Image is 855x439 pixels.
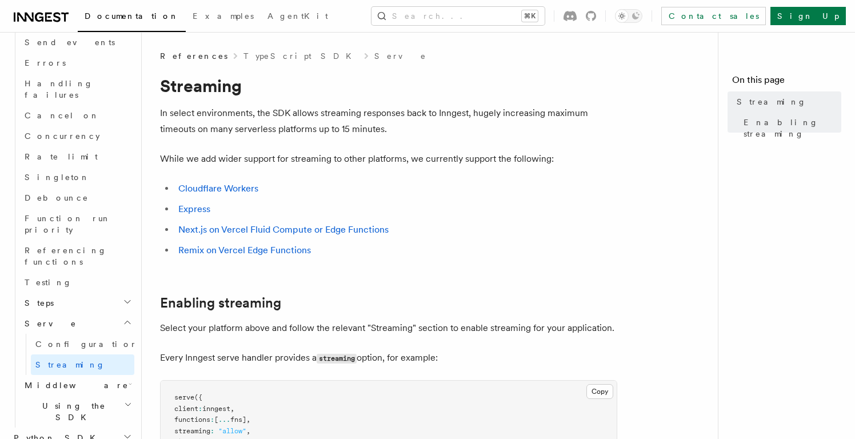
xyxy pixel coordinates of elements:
[739,112,841,144] a: Enabling streaming
[732,73,841,91] h4: On this page
[174,416,210,424] span: functions
[770,7,846,25] a: Sign Up
[261,3,335,31] a: AgentKit
[20,396,134,428] button: Using the SDK
[20,208,134,240] a: Function run priority
[160,75,617,96] h1: Streaming
[20,53,134,73] a: Errors
[174,427,210,435] span: streaming
[230,416,246,424] span: fns]
[586,384,613,399] button: Copy
[210,416,214,424] span: :
[20,313,134,334] button: Serve
[20,167,134,187] a: Singleton
[25,131,100,141] span: Concurrency
[35,360,105,369] span: Streaming
[267,11,328,21] span: AgentKit
[178,203,210,214] a: Express
[25,152,98,161] span: Rate limit
[20,380,129,391] span: Middleware
[25,173,90,182] span: Singleton
[25,111,99,120] span: Cancel on
[20,375,134,396] button: Middleware
[20,126,134,146] a: Concurrency
[178,224,389,235] a: Next.js on Vercel Fluid Compute or Edge Functions
[20,318,77,329] span: Serve
[31,334,134,354] a: Configuration
[186,3,261,31] a: Examples
[20,105,134,126] a: Cancel on
[160,350,617,366] p: Every Inngest serve handler provides a option, for example:
[174,405,198,413] span: client
[160,295,281,311] a: Enabling streaming
[661,7,766,25] a: Contact sales
[20,400,124,423] span: Using the SDK
[174,393,194,401] span: serve
[218,427,246,435] span: "allow"
[25,193,89,202] span: Debounce
[25,246,107,266] span: Referencing functions
[371,7,545,25] button: Search...⌘K
[214,416,218,424] span: [
[374,50,427,62] a: Serve
[20,146,134,167] a: Rate limit
[243,50,358,62] a: TypeScript SDK
[25,58,66,67] span: Errors
[35,340,139,349] span: Configuration
[85,11,179,21] span: Documentation
[615,9,642,23] button: Toggle dark mode
[20,73,134,105] a: Handling failures
[20,334,134,375] div: Serve
[31,354,134,375] a: Streaming
[20,240,134,272] a: Referencing functions
[202,405,230,413] span: inngest
[198,405,202,413] span: :
[160,105,617,137] p: In select environments, the SDK allows streaming responses back to Inngest, hugely increasing max...
[218,416,230,424] span: ...
[210,427,214,435] span: :
[737,96,806,107] span: Streaming
[178,183,258,194] a: Cloudflare Workers
[317,354,357,364] code: streaming
[193,11,254,21] span: Examples
[246,416,250,424] span: ,
[20,187,134,208] a: Debounce
[25,38,115,47] span: Send events
[744,117,841,139] span: Enabling streaming
[160,151,617,167] p: While we add wider support for streaming to other platforms, we currently support the following:
[78,3,186,32] a: Documentation
[25,79,93,99] span: Handling failures
[160,320,617,336] p: Select your platform above and follow the relevant "Streaming" section to enable streaming for yo...
[194,393,202,401] span: ({
[230,405,234,413] span: ,
[20,272,134,293] a: Testing
[732,91,841,112] a: Streaming
[20,297,54,309] span: Steps
[20,32,134,53] a: Send events
[25,278,72,287] span: Testing
[246,427,250,435] span: ,
[178,245,311,256] a: Remix on Vercel Edge Functions
[25,214,111,234] span: Function run priority
[522,10,538,22] kbd: ⌘K
[160,50,227,62] span: References
[20,293,134,313] button: Steps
